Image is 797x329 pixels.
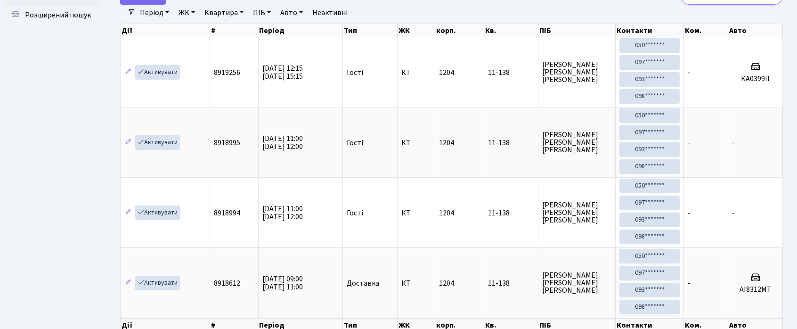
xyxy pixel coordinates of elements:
a: Квартира [201,5,247,21]
th: ЖК [398,24,435,37]
span: [DATE] 12:15 [DATE] 15:15 [262,63,303,82]
th: # [210,24,258,37]
span: 8918994 [214,208,240,218]
a: Неактивні [309,5,351,21]
span: 8918995 [214,138,240,148]
span: 8918612 [214,278,240,288]
span: - [732,138,735,148]
span: Гості [347,209,363,217]
span: [PERSON_NAME] [PERSON_NAME] [PERSON_NAME] [542,61,611,83]
span: Гості [347,139,363,147]
span: - [732,208,735,218]
a: Авто [277,5,307,21]
span: 11-138 [488,69,534,76]
th: Кв. [484,24,538,37]
span: 1204 [439,278,454,288]
span: - [688,67,691,78]
th: Період [258,24,343,37]
span: КТ [401,139,431,147]
span: - [688,278,691,288]
a: ЖК [175,5,199,21]
th: Дії [121,24,210,37]
span: 1204 [439,208,454,218]
span: - [688,208,691,218]
th: Авто [728,24,783,37]
span: [DATE] 09:00 [DATE] 11:00 [262,274,303,292]
span: 1204 [439,138,454,148]
span: [DATE] 11:00 [DATE] 12:00 [262,204,303,222]
span: [DATE] 11:00 [DATE] 12:00 [262,133,303,152]
span: [PERSON_NAME] [PERSON_NAME] [PERSON_NAME] [542,271,611,294]
h5: КА0399ІІ [732,74,779,83]
a: Активувати [135,135,180,150]
span: 8919256 [214,67,240,78]
h5: АІ8312МТ [732,285,779,294]
span: КТ [401,209,431,217]
span: 1204 [439,67,454,78]
span: КТ [401,280,431,287]
th: ПІБ [538,24,616,37]
a: Період [136,5,173,21]
th: корп. [435,24,484,37]
span: Доставка [347,280,379,287]
a: Активувати [135,206,180,220]
span: Гості [347,69,363,76]
span: [PERSON_NAME] [PERSON_NAME] [PERSON_NAME] [542,131,611,154]
span: КТ [401,69,431,76]
th: Контакти [616,24,684,37]
span: Розширений пошук [25,10,91,20]
span: 11-138 [488,280,534,287]
span: 11-138 [488,209,534,217]
span: 11-138 [488,139,534,147]
span: - [688,138,691,148]
th: Тип [343,24,398,37]
a: ПІБ [249,5,275,21]
a: Активувати [135,65,180,80]
a: Розширений пошук [5,6,99,25]
th: Ком. [684,24,729,37]
a: Активувати [135,276,180,290]
span: [PERSON_NAME] [PERSON_NAME] [PERSON_NAME] [542,201,611,224]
